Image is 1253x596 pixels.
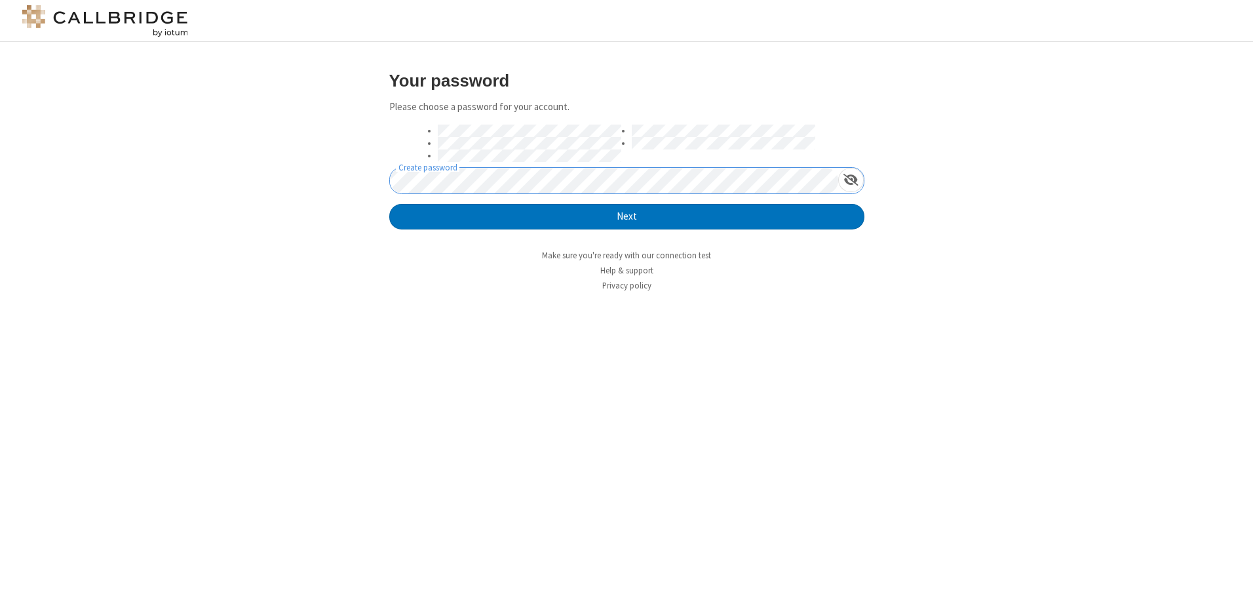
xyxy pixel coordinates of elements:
a: Help & support [600,265,653,276]
a: Make sure you're ready with our connection test [542,250,711,261]
input: Create password [390,168,838,193]
button: Next [389,204,864,230]
p: Please choose a password for your account. [389,100,864,115]
h3: Your password [389,71,864,90]
div: Show password [838,168,864,192]
a: Privacy policy [602,280,651,291]
img: logo@2x.png [20,5,190,37]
